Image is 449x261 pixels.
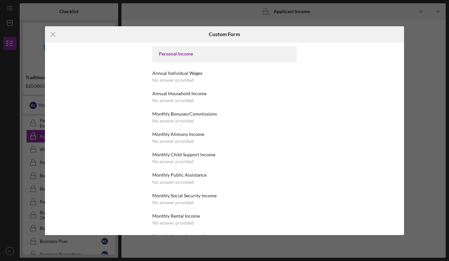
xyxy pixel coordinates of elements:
div: Annual Household Income [152,91,297,96]
div: Monthly Social Security Income [152,193,297,198]
div: Monthly Public Assistance [152,172,297,178]
div: Monthly Bonuses/Commissions [152,111,297,117]
div: Annual Individual Wages [152,71,297,76]
div: Monthly Rental Income [152,213,297,219]
div: No answer provided [152,180,194,185]
div: No answer provided [152,77,194,83]
div: No answer provided [152,118,194,123]
div: No answer provided [152,159,194,164]
div: No answer provided [152,98,194,103]
h6: Custom Form [209,31,240,37]
div: Monthly Alimony Income [152,132,297,137]
div: Monthly Unemployment Income [152,234,297,239]
div: No answer provided [152,139,194,144]
div: No answer provided [152,220,194,226]
div: No answer provided [152,200,194,205]
div: Personal Income [159,51,290,56]
div: Monthly Child Support Income [152,152,297,157]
